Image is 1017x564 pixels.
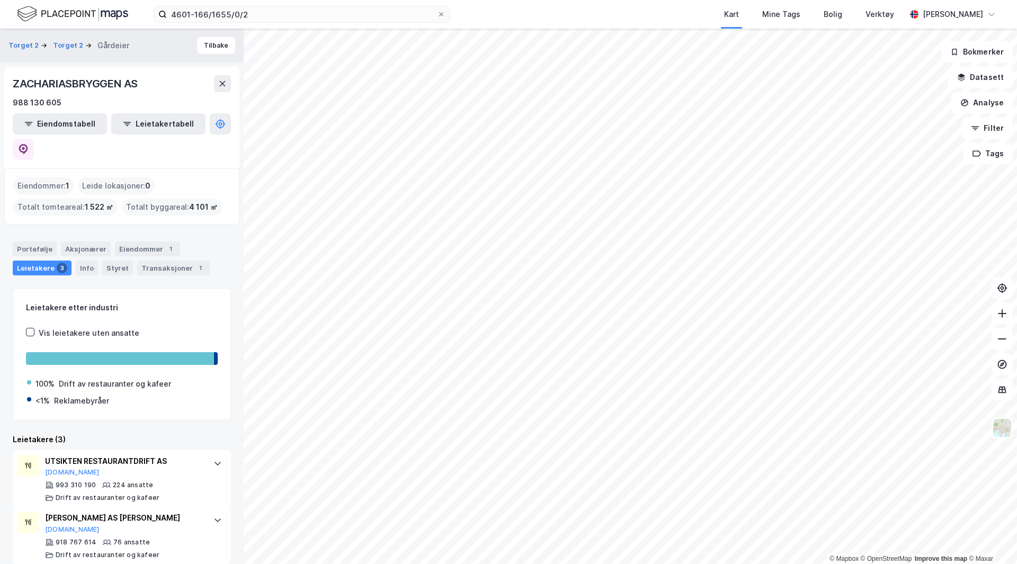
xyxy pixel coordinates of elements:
div: Verktøy [866,8,894,21]
span: 1 [66,180,69,192]
div: Totalt tomteareal : [13,199,118,216]
a: Improve this map [915,555,967,562]
div: Totalt byggareal : [122,199,222,216]
div: Drift av restauranter og kafeer [56,494,159,502]
div: Vis leietakere uten ansatte [39,327,139,339]
div: Portefølje [13,241,57,256]
div: Reklamebyråer [54,395,109,407]
div: [PERSON_NAME] [923,8,983,21]
button: Torget 2 [53,40,85,51]
img: Z [992,418,1012,438]
button: Tilbake [197,37,235,54]
div: Bolig [824,8,842,21]
button: Analyse [951,92,1013,113]
div: ZACHARIASBRYGGEN AS [13,75,140,92]
div: Eiendommer : [13,177,74,194]
button: Bokmerker [941,41,1013,62]
div: [PERSON_NAME] AS [PERSON_NAME] [45,512,203,524]
div: Mine Tags [762,8,800,21]
div: Leietakere [13,261,72,275]
div: Leide lokasjoner : [78,177,155,194]
div: Gårdeier [97,39,129,52]
div: Leietakere etter industri [26,301,218,314]
div: Leietakere (3) [13,433,231,446]
span: 0 [145,180,150,192]
div: Kontrollprogram for chat [964,513,1017,564]
div: 918 767 614 [56,538,96,547]
div: 3 [57,263,67,273]
div: 1 [195,263,206,273]
div: 993 310 190 [56,481,96,489]
div: 988 130 605 [13,96,61,109]
button: Datasett [948,67,1013,88]
button: Eiendomstabell [13,113,107,135]
button: Leietakertabell [111,113,206,135]
div: 224 ansatte [113,481,153,489]
a: OpenStreetMap [861,555,912,562]
div: UTSIKTEN RESTAURANTDRIFT AS [45,455,203,468]
iframe: Chat Widget [964,513,1017,564]
span: 1 522 ㎡ [85,201,113,213]
button: Torget 2 [8,40,41,51]
div: Kart [724,8,739,21]
div: Aksjonærer [61,241,111,256]
div: <1% [35,395,50,407]
div: Eiendommer [115,241,180,256]
div: 76 ansatte [113,538,150,547]
button: [DOMAIN_NAME] [45,468,100,477]
div: Styret [102,261,133,275]
span: 4 101 ㎡ [189,201,218,213]
img: logo.f888ab2527a4732fd821a326f86c7f29.svg [17,5,128,23]
div: Transaksjoner [137,261,210,275]
div: Drift av restauranter og kafeer [56,551,159,559]
div: Info [76,261,98,275]
button: Tags [964,143,1013,164]
button: [DOMAIN_NAME] [45,525,100,534]
div: 1 [165,244,176,254]
button: Filter [962,118,1013,139]
input: Søk på adresse, matrikkel, gårdeiere, leietakere eller personer [167,6,437,22]
a: Mapbox [829,555,859,562]
div: Drift av restauranter og kafeer [59,378,171,390]
div: 100% [35,378,55,390]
